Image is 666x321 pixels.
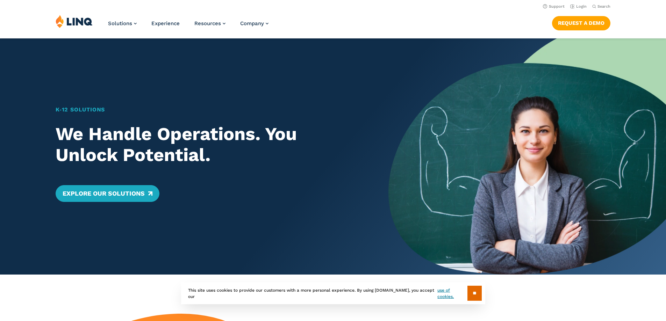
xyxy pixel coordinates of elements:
[240,20,268,27] a: Company
[543,4,565,9] a: Support
[194,20,221,27] span: Resources
[56,15,93,28] img: LINQ | K‑12 Software
[597,4,610,9] span: Search
[592,4,610,9] button: Open Search Bar
[388,38,666,275] img: Home Banner
[108,15,268,38] nav: Primary Navigation
[552,15,610,30] nav: Button Navigation
[552,16,610,30] a: Request a Demo
[108,20,132,27] span: Solutions
[151,20,180,27] a: Experience
[56,124,361,166] h2: We Handle Operations. You Unlock Potential.
[108,20,137,27] a: Solutions
[181,282,485,304] div: This site uses cookies to provide our customers with a more personal experience. By using [DOMAIN...
[56,185,159,202] a: Explore Our Solutions
[437,287,467,300] a: use of cookies.
[194,20,225,27] a: Resources
[240,20,264,27] span: Company
[56,105,361,114] h1: K‑12 Solutions
[570,4,587,9] a: Login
